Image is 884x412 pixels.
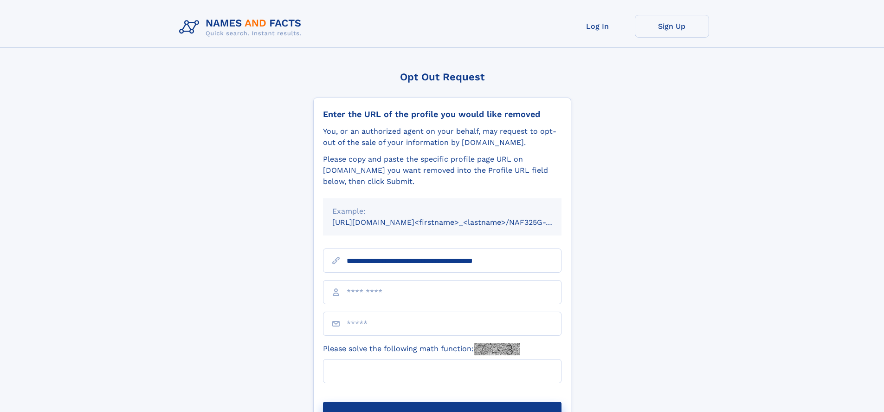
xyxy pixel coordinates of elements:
a: Sign Up [635,15,709,38]
label: Please solve the following math function: [323,343,520,355]
a: Log In [561,15,635,38]
small: [URL][DOMAIN_NAME]<firstname>_<lastname>/NAF325G-xxxxxxxx [332,218,579,227]
div: Please copy and paste the specific profile page URL on [DOMAIN_NAME] you want removed into the Pr... [323,154,561,187]
div: You, or an authorized agent on your behalf, may request to opt-out of the sale of your informatio... [323,126,561,148]
div: Enter the URL of the profile you would like removed [323,109,561,119]
img: Logo Names and Facts [175,15,309,40]
div: Opt Out Request [313,71,571,83]
div: Example: [332,206,552,217]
